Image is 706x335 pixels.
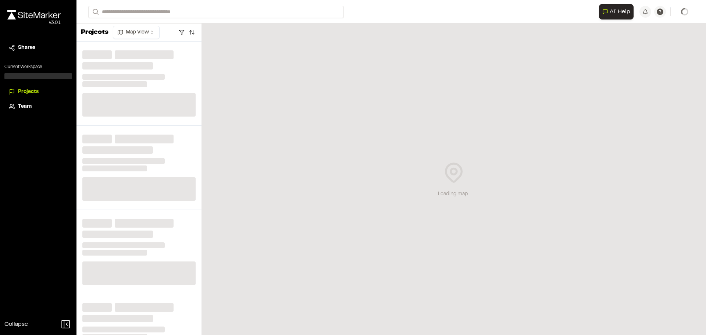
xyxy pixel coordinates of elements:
[599,4,637,19] div: Open AI Assistant
[438,190,470,198] div: Loading map...
[9,103,68,111] a: Team
[81,28,108,38] p: Projects
[610,7,630,16] span: AI Help
[9,44,68,52] a: Shares
[18,88,39,96] span: Projects
[9,88,68,96] a: Projects
[7,19,61,26] div: Oh geez...please don't...
[7,10,61,19] img: rebrand.png
[4,320,28,329] span: Collapse
[18,103,32,111] span: Team
[4,64,72,70] p: Current Workspace
[599,4,634,19] button: Open AI Assistant
[88,6,101,18] button: Search
[18,44,35,52] span: Shares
